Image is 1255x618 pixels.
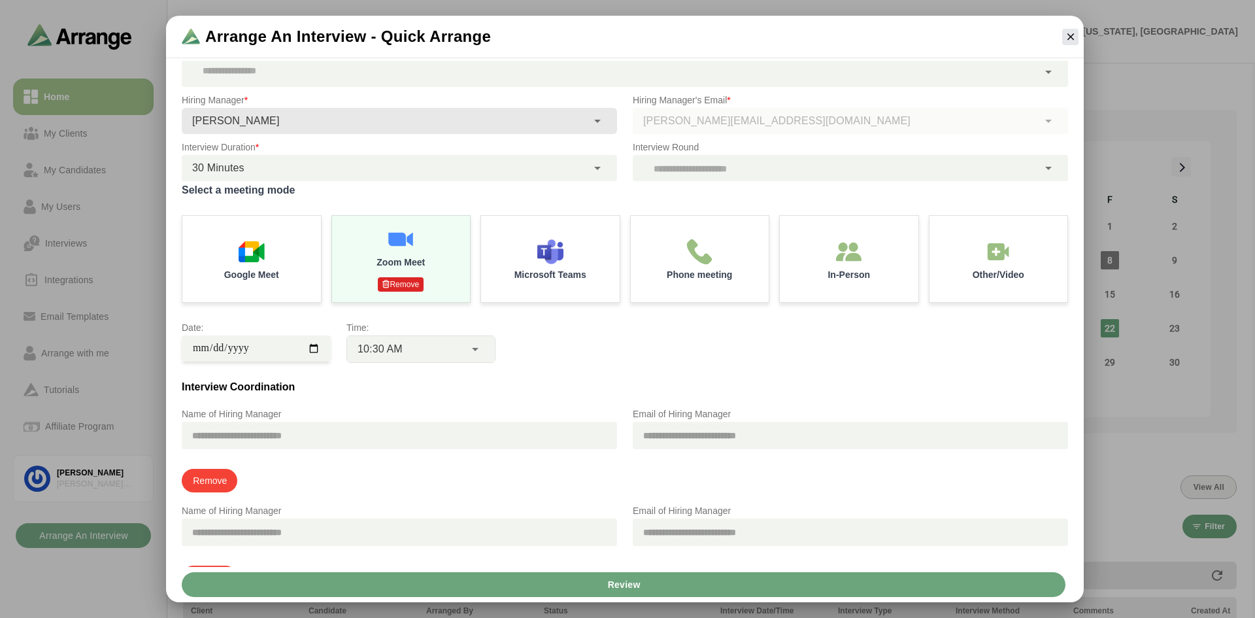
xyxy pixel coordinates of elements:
[607,572,640,597] span: Review
[182,379,1068,396] h3: Interview Coordination
[633,503,1068,519] p: Email of Hiring Manager
[182,320,331,335] p: Date:
[182,181,1068,199] label: Select a meeting mode
[182,406,617,422] p: Name of Hiring Manager
[192,112,280,129] span: [PERSON_NAME]
[358,341,403,358] span: 10:30 AM
[378,277,424,292] p: Remove Authentication
[633,406,1068,422] p: Email of Hiring Manager
[667,270,732,279] p: Phone meeting
[182,469,237,492] button: Remove
[224,270,279,279] p: Google Meet
[239,239,265,265] img: Google Meet
[182,503,617,519] p: Name of Hiring Manager
[192,160,244,177] span: 30 Minutes
[836,239,862,265] img: In-Person
[828,270,870,279] p: In-Person
[633,92,1068,108] p: Hiring Manager's Email
[686,239,712,265] img: Phone meeting
[205,26,491,47] span: Arrange an Interview - Quick Arrange
[376,258,425,267] p: Zoom Meet
[182,139,617,155] p: Interview Duration
[985,239,1011,265] img: In-Person
[388,226,414,252] img: Zoom Meet
[182,572,1065,597] button: Review
[633,139,1068,155] p: Interview Round
[514,270,586,279] p: Microsoft Teams
[346,320,495,335] p: Time:
[182,92,617,108] p: Hiring Manager
[973,270,1024,279] p: Other/Video
[537,239,563,265] img: Microsoft Teams
[192,474,227,487] span: Remove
